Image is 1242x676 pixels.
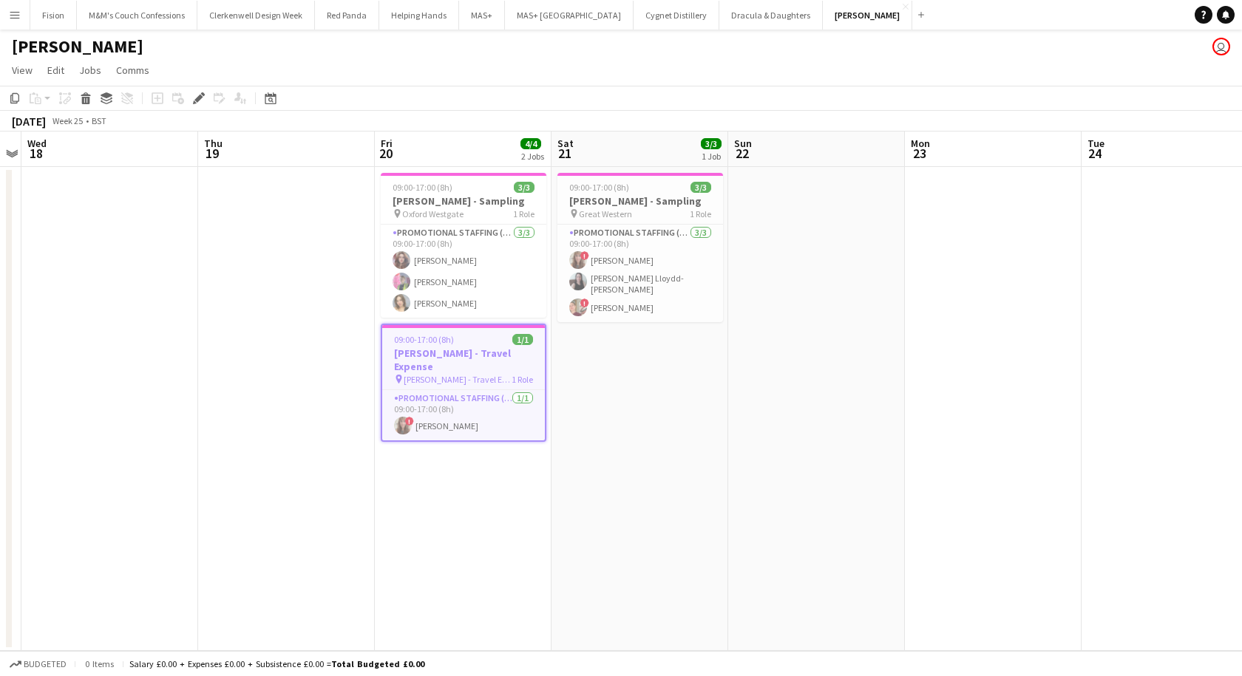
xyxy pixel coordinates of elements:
app-job-card: 09:00-17:00 (8h)3/3[PERSON_NAME] - Sampling Oxford Westgate1 RolePromotional Staffing (Brand Amba... [381,173,546,318]
app-card-role: Promotional Staffing (Brand Ambassadors)3/309:00-17:00 (8h)![PERSON_NAME][PERSON_NAME] Lloydd-[PE... [557,225,723,322]
h3: [PERSON_NAME] - Sampling [381,194,546,208]
span: 3/3 [690,182,711,193]
button: Fision [30,1,77,30]
span: Total Budgeted £0.00 [331,658,424,669]
a: Comms [110,61,155,80]
span: 09:00-17:00 (8h) [393,182,452,193]
span: [PERSON_NAME] - Travel Expense [404,374,512,385]
span: 09:00-17:00 (8h) [569,182,629,193]
span: 1 Role [512,374,533,385]
span: Great Western [579,208,632,219]
a: Edit [41,61,70,80]
span: 24 [1085,145,1104,162]
button: Budgeted [7,656,69,672]
span: 1 Role [690,208,711,219]
h3: [PERSON_NAME] - Travel Expense [382,346,545,373]
span: ! [405,417,414,426]
div: BST [92,115,106,126]
span: Jobs [79,64,101,77]
span: Sat [557,137,574,150]
app-card-role: Promotional Staffing (Brand Ambassadors)1/109:00-17:00 (8h)![PERSON_NAME] [382,390,545,440]
span: Week 25 [49,115,86,126]
span: 09:00-17:00 (8h) [394,334,454,345]
span: 3/3 [701,138,722,149]
a: View [6,61,38,80]
button: [PERSON_NAME] [823,1,912,30]
div: [DATE] [12,114,46,129]
span: Thu [204,137,223,150]
app-job-card: 09:00-17:00 (8h)3/3[PERSON_NAME] - Sampling Great Western1 RolePromotional Staffing (Brand Ambass... [557,173,723,322]
span: 3/3 [514,182,535,193]
button: Helping Hands [379,1,459,30]
button: M&M's Couch Confessions [77,1,197,30]
button: MAS+ [GEOGRAPHIC_DATA] [505,1,634,30]
span: 21 [555,145,574,162]
span: 20 [379,145,393,162]
button: Clerkenwell Design Week [197,1,315,30]
span: Edit [47,64,64,77]
span: 19 [202,145,223,162]
span: Wed [27,137,47,150]
span: Oxford Westgate [402,208,464,219]
span: 1 Role [513,208,535,219]
span: 18 [25,145,47,162]
app-job-card: 09:00-17:00 (8h)1/1[PERSON_NAME] - Travel Expense [PERSON_NAME] - Travel Expense1 RolePromotional... [381,324,546,442]
button: Cygnet Distillery [634,1,719,30]
div: 2 Jobs [521,151,544,162]
span: View [12,64,33,77]
div: 1 Job [702,151,721,162]
span: 0 items [81,658,117,669]
button: MAS+ [459,1,505,30]
div: Salary £0.00 + Expenses £0.00 + Subsistence £0.00 = [129,658,424,669]
span: ! [580,298,589,307]
h1: [PERSON_NAME] [12,35,143,58]
span: Budgeted [24,659,67,669]
button: Red Panda [315,1,379,30]
span: Comms [116,64,149,77]
app-card-role: Promotional Staffing (Brand Ambassadors)3/309:00-17:00 (8h)[PERSON_NAME][PERSON_NAME][PERSON_NAME] [381,225,546,318]
span: ! [580,251,589,260]
span: 1/1 [512,334,533,345]
app-user-avatar: Nina Mackay [1212,38,1230,55]
span: Mon [911,137,930,150]
span: Sun [734,137,752,150]
span: Tue [1087,137,1104,150]
span: Fri [381,137,393,150]
button: Dracula & Daughters [719,1,823,30]
a: Jobs [73,61,107,80]
span: 4/4 [520,138,541,149]
h3: [PERSON_NAME] - Sampling [557,194,723,208]
span: 23 [909,145,930,162]
span: 22 [732,145,752,162]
